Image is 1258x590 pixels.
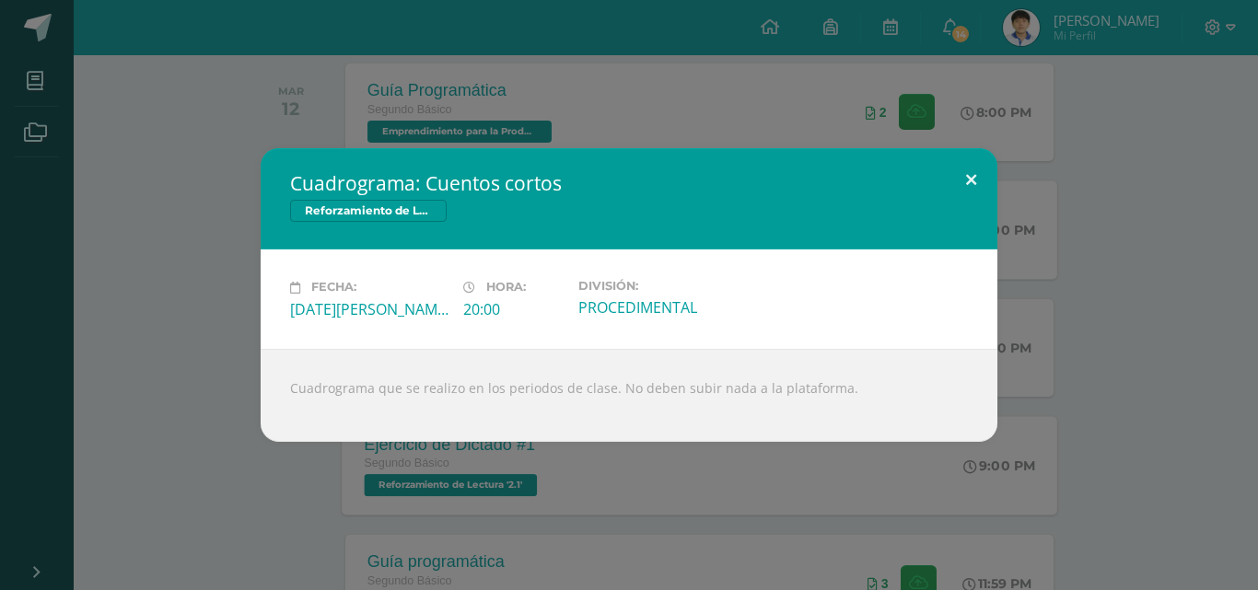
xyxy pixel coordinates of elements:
div: 20:00 [463,299,564,319]
label: División: [578,279,737,293]
span: Reforzamiento de Lectura [290,200,447,222]
span: Hora: [486,281,526,295]
div: [DATE][PERSON_NAME] [290,299,448,319]
span: Fecha: [311,281,356,295]
div: PROCEDIMENTAL [578,297,737,318]
h2: Cuadrograma: Cuentos cortos [290,170,968,196]
div: Cuadrograma que se realizo en los periodos de clase. No deben subir nada a la plataforma. [261,349,997,442]
button: Close (Esc) [945,148,997,211]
